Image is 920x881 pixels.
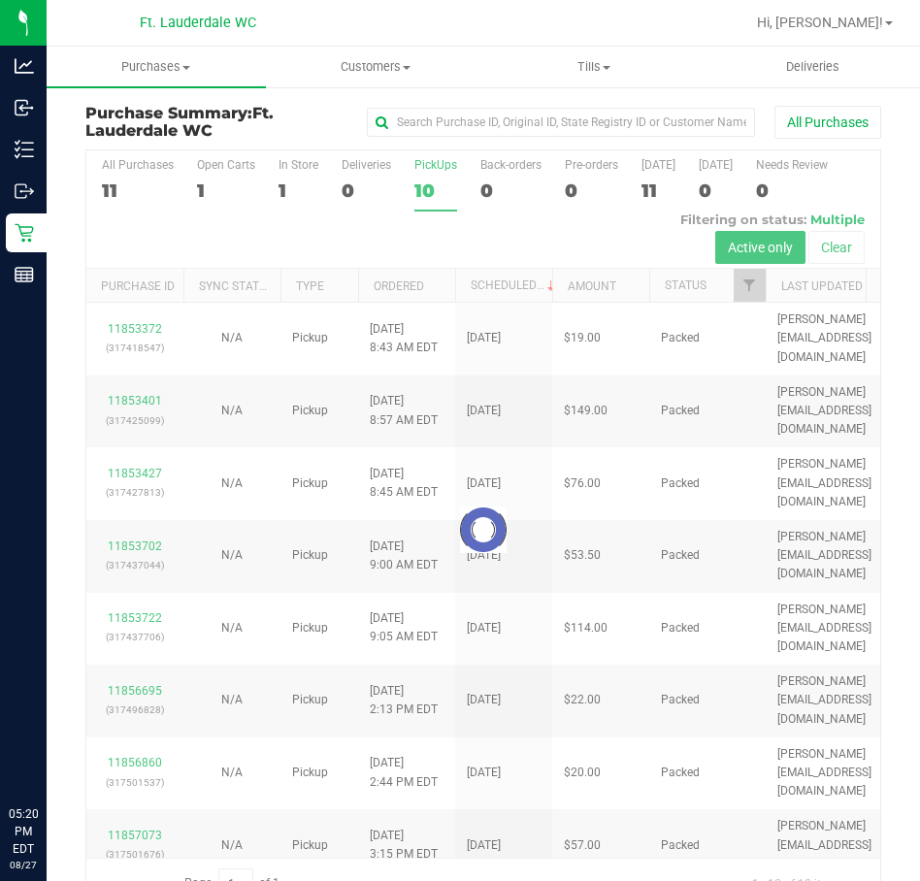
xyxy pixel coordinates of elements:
inline-svg: Outbound [15,181,34,201]
inline-svg: Inventory [15,140,34,159]
h3: Purchase Summary: [85,105,350,139]
span: Purchases [47,58,266,76]
span: Tills [485,58,703,76]
inline-svg: Inbound [15,98,34,117]
span: Ft. Lauderdale WC [140,15,256,31]
p: 08/27 [9,858,38,872]
a: Tills [484,47,704,87]
button: All Purchases [774,106,881,139]
iframe: Resource center [19,726,78,784]
a: Purchases [47,47,266,87]
inline-svg: Reports [15,265,34,284]
input: Search Purchase ID, Original ID, State Registry ID or Customer Name... [367,108,755,137]
span: Deliveries [760,58,866,76]
p: 05:20 PM EDT [9,805,38,858]
inline-svg: Retail [15,223,34,243]
a: Customers [266,47,485,87]
inline-svg: Analytics [15,56,34,76]
span: Ft. Lauderdale WC [85,104,274,140]
span: Hi, [PERSON_NAME]! [757,15,883,30]
span: Customers [267,58,484,76]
